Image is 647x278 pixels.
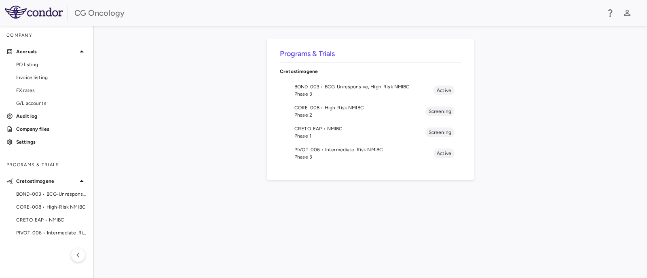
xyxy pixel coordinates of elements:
[16,100,87,107] span: G/L accounts
[294,90,433,98] span: Phase 3
[433,87,455,94] span: Active
[294,83,433,90] span: BOND-003 • BCG-Unresponsive, High-Risk NMIBC
[16,190,87,198] span: BOND-003 • BCG-Unresponsive, High-Risk NMIBC
[16,87,87,94] span: FX rates
[294,104,425,111] span: CORE-008 • High-Risk NMIBC
[294,132,425,140] span: Phase 1
[16,74,87,81] span: Invoice listing
[280,68,461,75] p: Cretostimogene
[16,61,87,68] span: PO listing
[280,101,461,122] li: CORE-008 • High-Risk NMIBCPhase 2Screening
[16,138,87,146] p: Settings
[425,108,455,115] span: Screening
[74,7,600,19] div: CG Oncology
[16,203,87,211] span: CORE-008 • High-Risk NMIBC
[16,113,87,120] p: Audit log
[280,80,461,101] li: BOND-003 • BCG-Unresponsive, High-Risk NMIBCPhase 3Active
[294,146,433,153] span: PIVOT-006 • Intermediate-Risk NMIBC
[16,216,87,224] span: CRETO-EAP • NMIBC
[280,48,461,59] h6: Programs & Trials
[16,125,87,133] p: Company files
[5,6,63,19] img: logo-full-SnFGN8VE.png
[433,150,455,157] span: Active
[16,48,77,55] p: Accruals
[16,178,77,185] p: Cretostimogene
[425,129,455,136] span: Screening
[294,153,433,161] span: Phase 3
[280,63,461,80] div: Cretostimogene
[294,111,425,119] span: Phase 2
[280,122,461,143] li: CRETO-EAP • NMIBCPhase 1Screening
[280,143,461,164] li: PIVOT-006 • Intermediate-Risk NMIBCPhase 3Active
[16,229,87,236] span: PIVOT-006 • Intermediate-Risk NMIBC
[294,125,425,132] span: CRETO-EAP • NMIBC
